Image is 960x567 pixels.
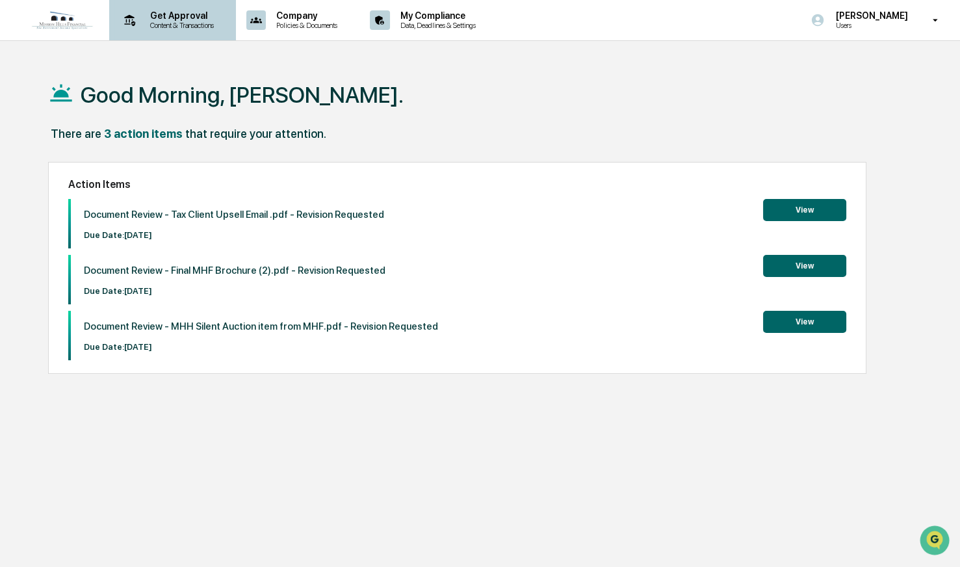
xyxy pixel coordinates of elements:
a: Powered byPylon [92,219,157,230]
span: Preclearance [26,163,84,176]
a: 🗄️Attestations [89,158,166,181]
p: My Compliance [390,10,482,21]
img: 1746055101610-c473b297-6a78-478c-a979-82029cc54cd1 [13,99,36,122]
div: There are [51,127,101,140]
button: View [763,311,846,333]
a: 🔎Data Lookup [8,183,87,206]
button: Start new chat [221,103,237,118]
p: Users [825,21,914,30]
img: logo [31,10,94,30]
button: View [763,199,846,221]
span: Attestations [107,163,161,176]
p: Due Date: [DATE] [84,230,384,240]
a: View [763,259,846,271]
p: [PERSON_NAME] [825,10,914,21]
h2: Action Items [68,178,846,191]
a: View [763,203,846,215]
p: Document Review - Final MHF Brochure (2).pdf - Revision Requested [84,265,385,276]
p: How can we help? [13,27,237,47]
div: 🗄️ [94,165,105,175]
p: Company [266,10,344,21]
p: Data, Deadlines & Settings [390,21,482,30]
iframe: Open customer support [918,524,954,559]
div: Start new chat [44,99,213,112]
div: that require your attention. [185,127,326,140]
a: 🖐️Preclearance [8,158,89,181]
span: Pylon [129,220,157,230]
p: Get Approval [140,10,220,21]
div: We're available if you need us! [44,112,164,122]
div: 🔎 [13,189,23,200]
p: Content & Transactions [140,21,220,30]
h1: Good Morning, [PERSON_NAME]. [81,82,404,108]
button: View [763,255,846,277]
p: Due Date: [DATE] [84,286,385,296]
p: Due Date: [DATE] [84,342,438,352]
p: Document Review - Tax Client Upsell Email .pdf - Revision Requested [84,209,384,220]
a: View [763,315,846,327]
p: Document Review - MHH Silent Auction item from MHF.pdf - Revision Requested [84,321,438,332]
div: 3 action items [104,127,183,140]
span: Data Lookup [26,188,82,201]
p: Policies & Documents [266,21,344,30]
div: 🖐️ [13,165,23,175]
